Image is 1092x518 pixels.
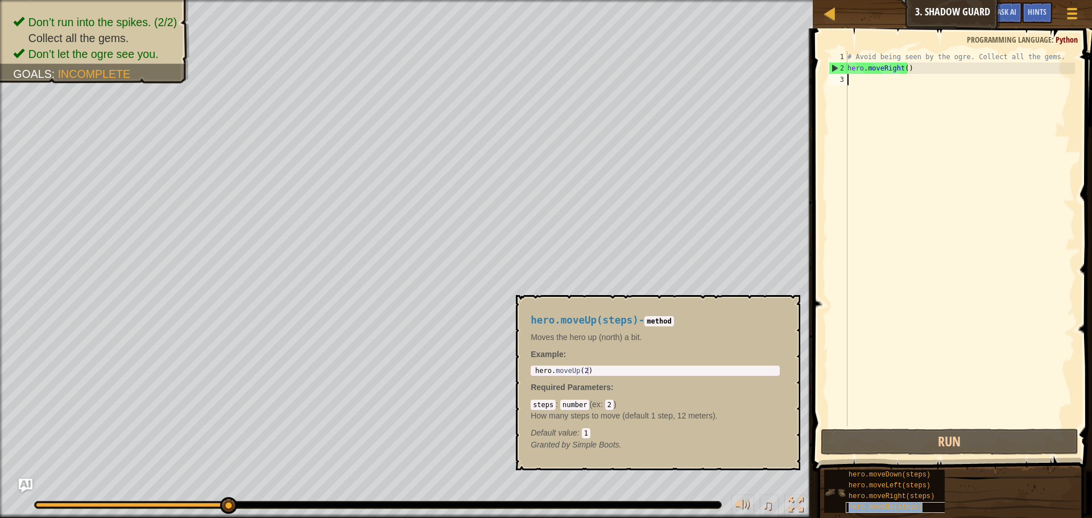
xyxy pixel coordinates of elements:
span: : [52,68,58,80]
span: : [601,400,605,409]
span: Hints [1028,6,1046,17]
button: Ask AI [991,2,1022,23]
code: 2 [605,400,614,410]
button: Show game menu [1058,2,1086,29]
strong: : [531,350,566,359]
span: Python [1056,34,1078,45]
button: Toggle fullscreen [784,495,807,518]
span: Goals [13,68,52,80]
code: 1 [582,428,590,438]
span: hero.moveDown(steps) [849,471,930,479]
span: Programming language [967,34,1052,45]
div: ( ) [531,399,780,438]
p: How many steps to move (default 1 step, 12 meters). [531,410,780,421]
span: Don’t run into the spikes. (2/2) [28,16,177,28]
span: hero.moveUp(steps) [849,503,923,511]
div: 1 [829,51,847,63]
span: Don’t let the ogre see you. [28,48,159,60]
img: portrait.png [824,482,846,503]
div: 2 [829,63,847,74]
code: method [644,316,673,326]
button: Adjust volume [731,495,754,518]
span: hero.moveRight(steps) [849,492,934,500]
span: : [577,428,582,437]
span: hero.moveUp(steps) [531,314,639,326]
span: : [611,383,614,392]
span: Collect all the gems. [28,32,129,44]
span: Default value [531,428,577,437]
code: number [560,400,589,410]
span: : [556,400,560,409]
span: Example [531,350,564,359]
li: Collect all the gems. [13,30,177,46]
span: Incomplete [58,68,130,80]
li: Don’t let the ogre see you. [13,46,177,62]
span: Ask AI [997,6,1016,17]
li: Don’t run into the spikes. [13,14,177,30]
code: steps [531,400,556,410]
button: ♫ [760,495,779,518]
span: ex [592,400,601,409]
p: Moves the hero up (north) a bit. [531,331,780,343]
button: Ask AI [19,479,32,492]
span: Granted by [531,440,572,449]
button: Run [821,429,1078,455]
div: 3 [829,74,847,85]
span: Required Parameters [531,383,611,392]
span: hero.moveLeft(steps) [849,482,930,490]
span: ♫ [762,496,773,513]
span: : [1052,34,1056,45]
h4: - [531,315,780,326]
em: Simple Boots. [531,440,622,449]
